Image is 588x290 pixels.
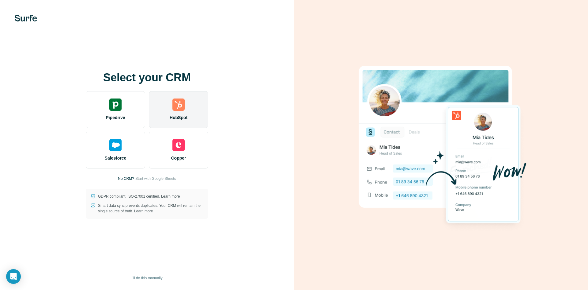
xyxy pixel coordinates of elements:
img: hubspot's logo [172,99,185,111]
a: Learn more [161,194,180,199]
span: I’ll do this manually [131,275,162,281]
div: Open Intercom Messenger [6,269,21,284]
p: Smart data sync prevents duplicates. Your CRM will remain the single source of truth. [98,203,203,214]
span: HubSpot [170,114,187,121]
button: Start with Google Sheets [135,176,176,181]
p: GDPR compliant. ISO-27001 certified. [98,194,180,199]
button: I’ll do this manually [127,273,167,283]
span: Pipedrive [106,114,125,121]
img: Surfe's logo [15,15,37,21]
h1: Select your CRM [86,72,208,84]
span: Salesforce [105,155,126,161]
img: pipedrive's logo [109,99,122,111]
p: No CRM? [118,176,134,181]
a: Learn more [134,209,153,213]
img: HUBSPOT image [355,56,527,234]
img: salesforce's logo [109,139,122,151]
img: copper's logo [172,139,185,151]
span: Copper [171,155,186,161]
